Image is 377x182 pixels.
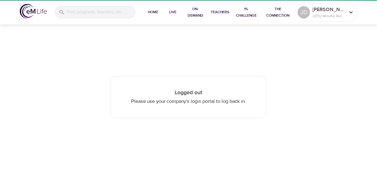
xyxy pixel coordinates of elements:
h4: Logged out [124,89,253,96]
p: [PERSON_NAME] [313,6,345,13]
span: On-Demand [185,6,206,19]
span: Home [146,9,160,15]
span: Teachers [211,9,229,15]
div: JD [298,6,310,18]
input: Find programs, teachers, etc... [67,6,136,19]
span: 1% Challenge [234,6,259,19]
img: logo [20,4,47,18]
span: The Connection [263,6,292,19]
p: 20112 Mindful Minutes [313,13,345,19]
span: Live [165,9,180,15]
span: Please use your company's login portal to log back in. [131,98,246,104]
